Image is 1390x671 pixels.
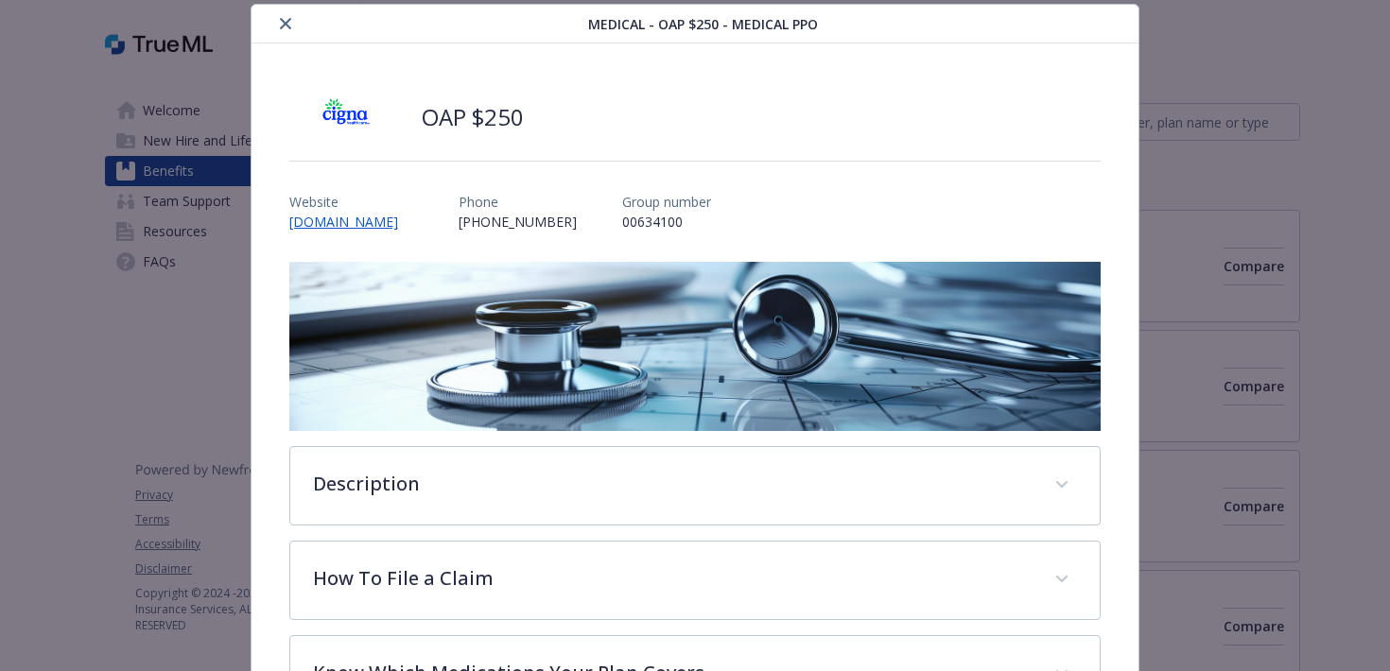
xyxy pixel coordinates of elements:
h2: OAP $250 [422,101,524,133]
p: [PHONE_NUMBER] [459,212,577,232]
img: CIGNA [289,89,403,146]
p: How To File a Claim [313,564,1033,593]
a: [DOMAIN_NAME] [289,213,413,231]
div: Description [290,447,1101,525]
p: Phone [459,192,577,212]
button: close [274,12,297,35]
p: 00634100 [622,212,711,232]
img: banner [289,262,1102,431]
p: Description [313,470,1033,498]
div: How To File a Claim [290,542,1101,619]
span: Medical - OAP $250 - Medical PPO [588,14,818,34]
p: Group number [622,192,711,212]
p: Website [289,192,413,212]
